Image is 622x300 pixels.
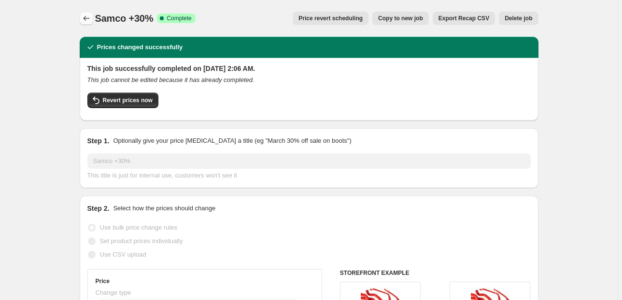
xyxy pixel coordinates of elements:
[96,277,110,285] h3: Price
[87,204,110,213] h2: Step 2.
[97,42,183,52] h2: Prices changed successfully
[100,237,183,245] span: Set product prices individually
[100,251,146,258] span: Use CSV upload
[113,204,215,213] p: Select how the prices should change
[113,136,351,146] p: Optionally give your price [MEDICAL_DATA] a title (eg "March 30% off sale on boots")
[80,12,93,25] button: Price change jobs
[100,224,177,231] span: Use bulk price change rules
[378,14,423,22] span: Copy to new job
[298,14,363,22] span: Price revert scheduling
[103,96,153,104] span: Revert prices now
[87,153,531,169] input: 30% off holiday sale
[293,12,368,25] button: Price revert scheduling
[167,14,191,22] span: Complete
[505,14,532,22] span: Delete job
[372,12,429,25] button: Copy to new job
[95,13,154,24] span: Samco +30%
[340,269,531,277] h6: STOREFRONT EXAMPLE
[87,93,158,108] button: Revert prices now
[87,136,110,146] h2: Step 1.
[433,12,495,25] button: Export Recap CSV
[87,172,237,179] span: This title is just for internal use, customers won't see it
[87,76,254,83] i: This job cannot be edited because it has already completed.
[499,12,538,25] button: Delete job
[438,14,489,22] span: Export Recap CSV
[87,64,531,73] h2: This job successfully completed on [DATE] 2:06 AM.
[96,289,131,296] span: Change type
